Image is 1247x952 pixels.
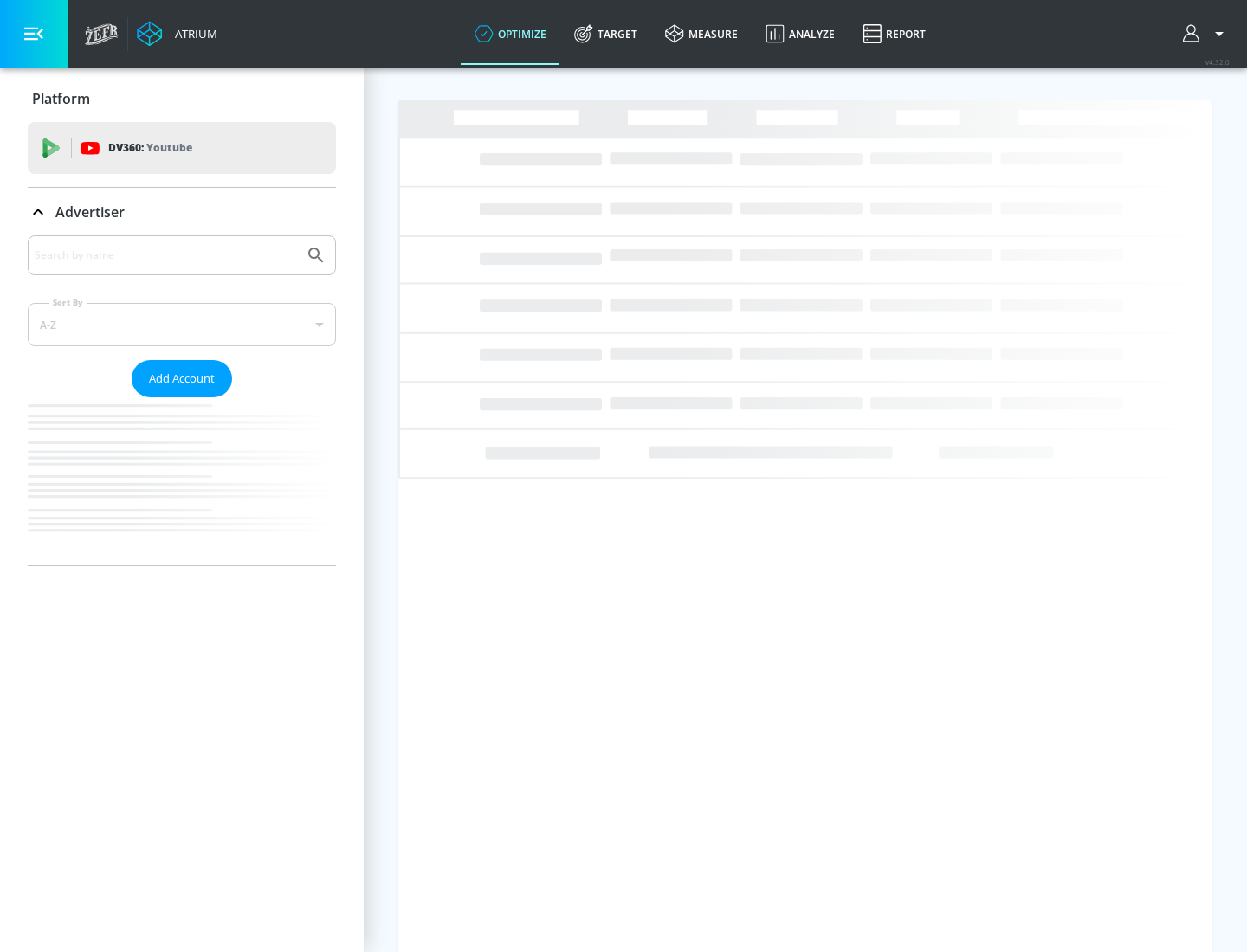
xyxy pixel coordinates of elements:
[651,3,752,65] a: measure
[28,188,336,236] div: Advertiser
[137,21,217,47] a: Atrium
[560,3,651,65] a: Target
[35,244,297,267] input: Search by name
[28,397,336,565] nav: list of Advertiser
[55,203,125,222] p: Advertiser
[28,303,336,346] div: A-Z
[1205,57,1230,67] span: v 4.32.0
[108,138,192,158] p: DV360:
[49,297,87,308] label: Sort By
[461,3,560,65] a: optimize
[168,26,217,42] div: Atrium
[28,74,336,123] div: Platform
[752,3,849,65] a: Analyze
[849,3,940,65] a: Report
[28,122,336,174] div: DV360: Youtube
[132,360,232,397] button: Add Account
[149,369,215,389] span: Add Account
[28,235,336,565] div: Advertiser
[146,138,192,157] p: Youtube
[32,89,90,108] p: Platform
